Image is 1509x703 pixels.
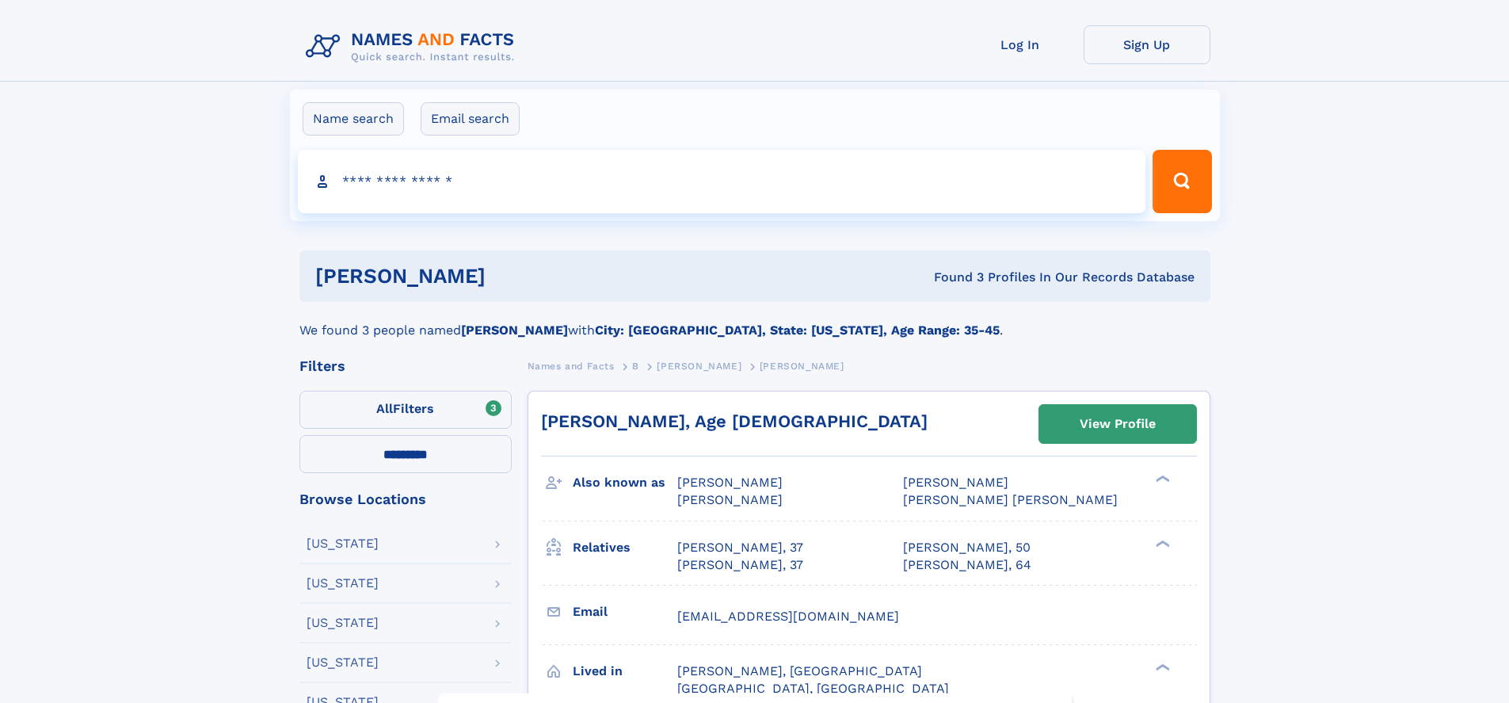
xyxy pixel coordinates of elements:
[1084,25,1210,64] a: Sign Up
[903,556,1031,574] a: [PERSON_NAME], 64
[677,492,783,507] span: [PERSON_NAME]
[903,539,1031,556] a: [PERSON_NAME], 50
[528,356,615,376] a: Names and Facts
[595,323,1000,338] b: City: [GEOGRAPHIC_DATA], State: [US_STATE], Age Range: 35-45
[957,25,1084,64] a: Log In
[677,475,783,490] span: [PERSON_NAME]
[573,598,677,625] h3: Email
[1152,538,1171,548] div: ❯
[677,663,922,678] span: [PERSON_NAME], [GEOGRAPHIC_DATA]
[307,656,379,669] div: [US_STATE]
[760,361,844,372] span: [PERSON_NAME]
[1080,406,1156,442] div: View Profile
[421,102,520,136] label: Email search
[573,469,677,496] h3: Also known as
[1152,662,1171,672] div: ❯
[303,102,404,136] label: Name search
[903,475,1008,490] span: [PERSON_NAME]
[657,356,741,376] a: [PERSON_NAME]
[632,356,639,376] a: B
[677,609,899,624] span: [EMAIL_ADDRESS][DOMAIN_NAME]
[299,359,512,373] div: Filters
[677,556,803,574] a: [PERSON_NAME], 37
[903,492,1118,507] span: [PERSON_NAME] [PERSON_NAME]
[307,537,379,550] div: [US_STATE]
[376,401,393,416] span: All
[1039,405,1196,443] a: View Profile
[573,534,677,561] h3: Relatives
[573,658,677,685] h3: Lived in
[299,492,512,506] div: Browse Locations
[315,266,710,286] h1: [PERSON_NAME]
[299,391,512,429] label: Filters
[1152,474,1171,484] div: ❯
[307,577,379,590] div: [US_STATE]
[657,361,741,372] span: [PERSON_NAME]
[299,302,1210,340] div: We found 3 people named with .
[307,617,379,629] div: [US_STATE]
[1153,150,1211,213] button: Search Button
[710,269,1195,286] div: Found 3 Profiles In Our Records Database
[541,411,928,431] a: [PERSON_NAME], Age [DEMOGRAPHIC_DATA]
[677,539,803,556] a: [PERSON_NAME], 37
[299,25,528,68] img: Logo Names and Facts
[298,150,1146,213] input: search input
[461,323,568,338] b: [PERSON_NAME]
[632,361,639,372] span: B
[677,681,949,696] span: [GEOGRAPHIC_DATA], [GEOGRAPHIC_DATA]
